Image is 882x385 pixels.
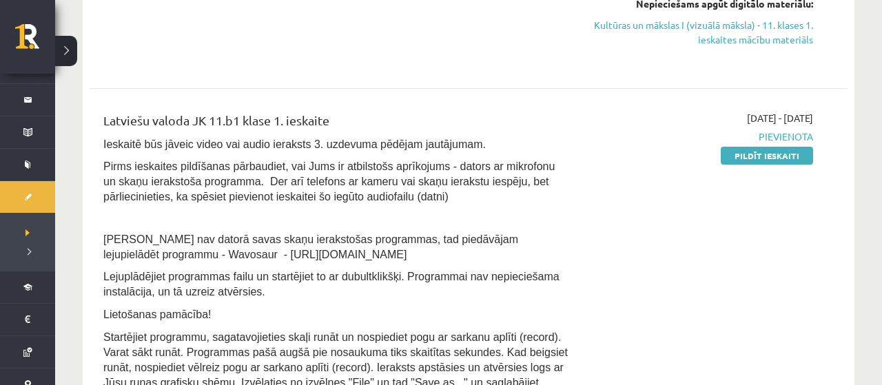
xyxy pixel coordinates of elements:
[591,18,813,47] a: Kultūras un mākslas I (vizuālā māksla) - 11. klases 1. ieskaites mācību materiāls
[103,233,518,260] span: [PERSON_NAME] nav datorā savas skaņu ierakstošas programmas, tad piedāvājam lejupielādēt programm...
[591,129,813,144] span: Pievienota
[103,271,560,298] span: Lejuplādējiet programmas failu un startējiet to ar dubultklikšķi. Programmai nav nepieciešama ins...
[721,147,813,165] a: Pildīt ieskaiti
[103,111,570,136] div: Latviešu valoda JK 11.b1 klase 1. ieskaite
[103,160,555,202] span: Pirms ieskaites pildīšanas pārbaudiet, vai Jums ir atbilstošs aprīkojums - dators ar mikrofonu un...
[103,309,212,320] span: Lietošanas pamācība!
[747,111,813,125] span: [DATE] - [DATE]
[103,138,486,150] span: Ieskaitē būs jāveic video vai audio ieraksts 3. uzdevuma pēdējam jautājumam.
[15,24,55,59] a: Rīgas 1. Tālmācības vidusskola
